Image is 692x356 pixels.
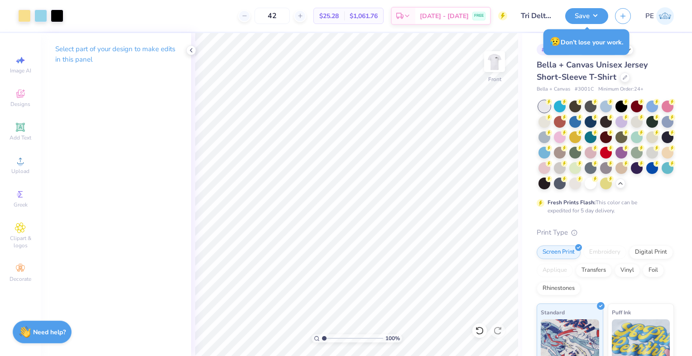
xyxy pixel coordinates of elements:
[33,328,66,337] strong: Need help?
[598,86,644,93] span: Minimum Order: 24 +
[645,7,674,25] a: PE
[537,59,648,82] span: Bella + Canvas Unisex Jersey Short-Sleeve T-Shirt
[629,245,673,259] div: Digital Print
[488,75,501,83] div: Front
[14,201,28,208] span: Greek
[537,44,573,55] div: # 507228A
[548,198,659,215] div: This color can be expedited for 5 day delivery.
[583,245,626,259] div: Embroidery
[11,168,29,175] span: Upload
[575,86,594,93] span: # 3001C
[615,264,640,277] div: Vinyl
[537,282,581,295] div: Rhinestones
[420,11,469,21] span: [DATE] - [DATE]
[55,44,177,65] p: Select part of your design to make edits in this panel
[643,264,664,277] div: Foil
[576,264,612,277] div: Transfers
[645,11,654,21] span: PE
[537,245,581,259] div: Screen Print
[514,7,558,25] input: Untitled Design
[541,308,565,317] span: Standard
[385,334,400,342] span: 100 %
[255,8,290,24] input: – –
[10,67,31,74] span: Image AI
[474,13,484,19] span: FREE
[319,11,339,21] span: $25.28
[350,11,378,21] span: $1,061.76
[565,8,608,24] button: Save
[537,264,573,277] div: Applique
[537,86,570,93] span: Bella + Canvas
[612,308,631,317] span: Puff Ink
[10,134,31,141] span: Add Text
[5,235,36,249] span: Clipart & logos
[537,227,674,238] div: Print Type
[550,36,561,48] span: 😥
[10,275,31,283] span: Decorate
[543,29,630,55] div: Don’t lose your work.
[10,101,30,108] span: Designs
[656,7,674,25] img: Paige Edwards
[485,53,504,71] img: Front
[548,199,596,206] strong: Fresh Prints Flash:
